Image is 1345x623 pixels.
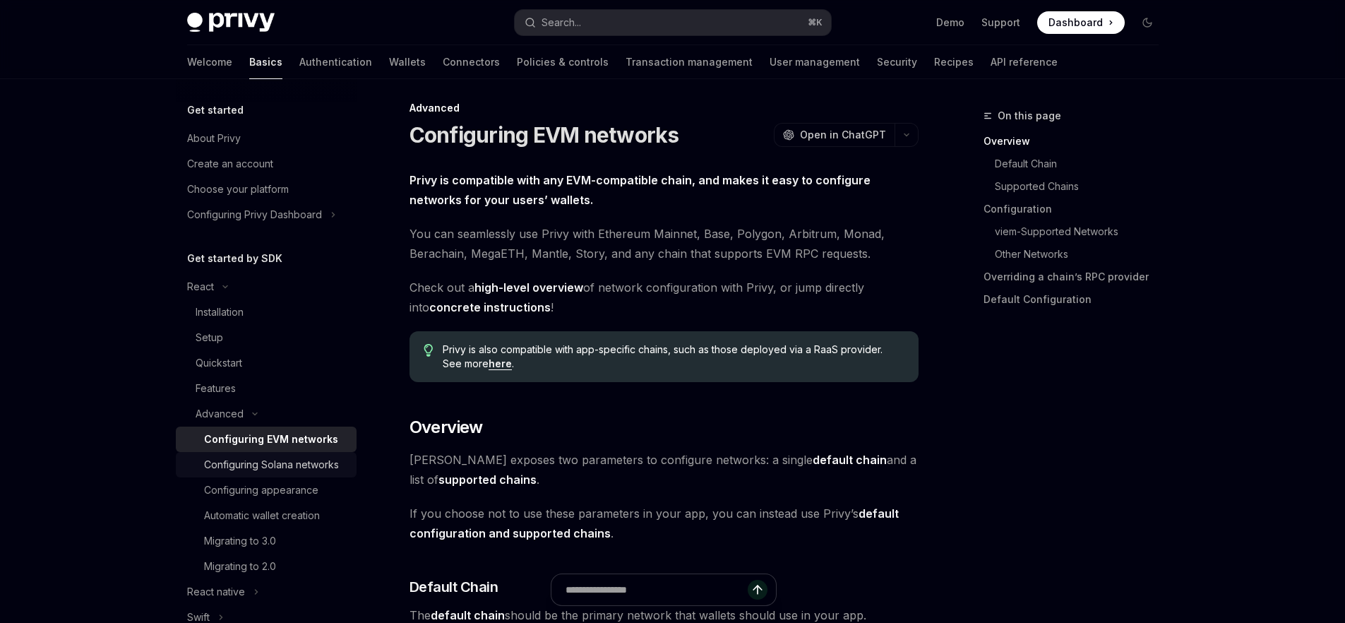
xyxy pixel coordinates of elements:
span: Dashboard [1048,16,1103,30]
a: Quickstart [176,350,357,376]
a: Overview [984,130,1170,153]
button: Open in ChatGPT [774,123,895,147]
a: Setup [176,325,357,350]
div: Migrating to 2.0 [204,558,276,575]
span: Overview [410,416,483,439]
div: About Privy [187,130,241,147]
a: Configuration [984,198,1170,220]
a: Support [981,16,1020,30]
a: Features [176,376,357,401]
strong: supported chains [438,473,537,487]
h1: Configuring EVM networks [410,122,679,148]
a: Configuring Solana networks [176,452,357,477]
div: Advanced [410,101,919,115]
div: React native [187,583,245,600]
a: Default Configuration [984,288,1170,311]
a: Installation [176,299,357,325]
a: default chain [813,453,887,468]
a: Create an account [176,151,357,177]
a: Choose your platform [176,177,357,202]
span: You can seamlessly use Privy with Ethereum Mainnet, Base, Polygon, Arbitrum, Monad, Berachain, Me... [410,224,919,263]
a: API reference [991,45,1058,79]
a: viem-Supported Networks [995,220,1170,243]
span: On this page [998,107,1061,124]
a: Wallets [389,45,426,79]
a: Other Networks [995,243,1170,266]
button: Search...⌘K [515,10,831,35]
a: high-level overview [474,280,583,295]
div: Quickstart [196,355,242,372]
a: supported chains [438,473,537,487]
span: Check out a of network configuration with Privy, or jump directly into ! [410,278,919,317]
a: Welcome [187,45,232,79]
span: Open in ChatGPT [800,128,886,142]
div: Search... [542,14,581,31]
a: concrete instructions [429,300,551,315]
a: Basics [249,45,282,79]
div: Create an account [187,155,273,172]
div: Automatic wallet creation [204,507,320,524]
a: here [489,357,512,370]
div: Features [196,380,236,397]
strong: Privy is compatible with any EVM-compatible chain, and makes it easy to configure networks for yo... [410,173,871,207]
a: Recipes [934,45,974,79]
a: Automatic wallet creation [176,503,357,528]
svg: Tip [424,344,434,357]
a: Policies & controls [517,45,609,79]
span: [PERSON_NAME] exposes two parameters to configure networks: a single and a list of . [410,450,919,490]
div: Configuring appearance [204,482,318,499]
a: Migrating to 3.0 [176,528,357,554]
a: About Privy [176,126,357,151]
a: Configuring appearance [176,477,357,503]
a: Transaction management [626,45,753,79]
div: Setup [196,329,223,346]
span: If you choose not to use these parameters in your app, you can instead use Privy’s . [410,504,919,543]
a: Demo [936,16,964,30]
div: Advanced [196,405,244,422]
div: Migrating to 3.0 [204,533,276,550]
a: User management [770,45,860,79]
a: Overriding a chain’s RPC provider [984,266,1170,288]
div: Configuring EVM networks [204,431,338,448]
button: Send message [748,580,767,600]
h5: Get started by SDK [187,250,282,267]
span: ⌘ K [808,17,823,28]
a: Dashboard [1037,11,1125,34]
div: Configuring Solana networks [204,456,339,473]
a: Authentication [299,45,372,79]
button: Toggle dark mode [1136,11,1159,34]
img: dark logo [187,13,275,32]
a: Security [877,45,917,79]
a: Default Chain [995,153,1170,175]
a: Configuring EVM networks [176,427,357,452]
h5: Get started [187,102,244,119]
a: Supported Chains [995,175,1170,198]
div: Choose your platform [187,181,289,198]
div: React [187,278,214,295]
a: Connectors [443,45,500,79]
a: Migrating to 2.0 [176,554,357,579]
div: Configuring Privy Dashboard [187,206,322,223]
div: Installation [196,304,244,321]
span: Privy is also compatible with app-specific chains, such as those deployed via a RaaS provider. Se... [443,343,904,371]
